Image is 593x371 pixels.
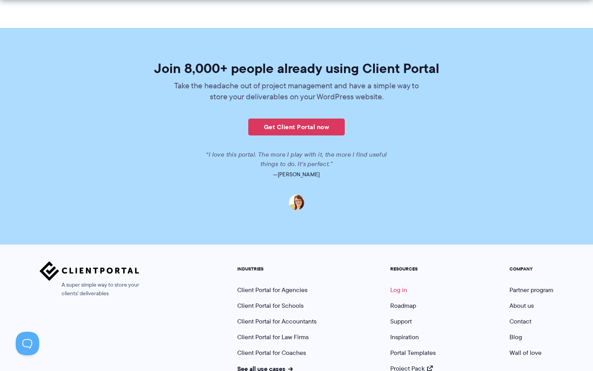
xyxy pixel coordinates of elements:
a: Partner program [509,285,553,294]
h2: Join 8,000+ people already using Client Portal [76,62,517,75]
a: Support [390,317,412,326]
a: Client Portal for Law Firms [237,333,309,342]
a: Inspiration [390,333,419,342]
p: “I love this portal. The more I play with it, the more I find useful things to do. It’s perfect.” [196,150,397,169]
a: Roadmap [390,301,416,310]
a: Log in [390,285,407,294]
a: Get Client Portal now [248,119,345,135]
a: Client Portal for Accountants [237,317,317,326]
p: Take the headache out of project management and have a simple way to store your deliverables on y... [169,80,424,102]
a: Blog [509,333,522,342]
h5: INDUSTRIES [237,266,317,272]
a: Portal Templates [390,348,436,357]
a: Client Portal for Coaches [237,348,306,357]
a: About us [509,301,534,310]
p: —[PERSON_NAME] [76,169,517,180]
a: Client Portal for Schools [237,301,304,310]
h5: COMPANY [509,266,553,272]
a: Client Portal for Agencies [237,285,307,294]
a: Contact [509,317,531,326]
span: A super simple way to store your clients' deliverables [40,281,139,298]
iframe: Toggle Customer Support [16,332,39,355]
h5: RESOURCES [390,266,436,272]
a: Wall of love [509,348,542,357]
